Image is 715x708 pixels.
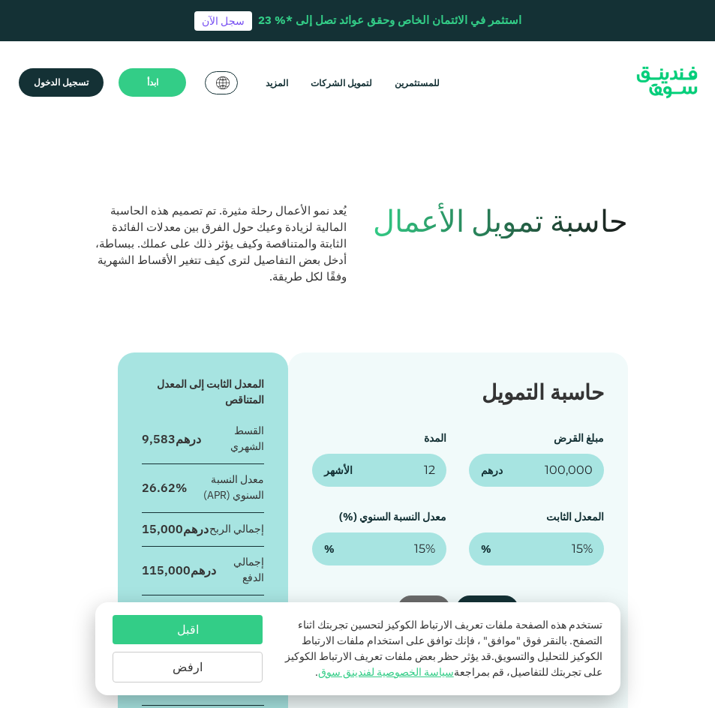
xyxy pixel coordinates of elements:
img: Logo [620,58,713,106]
div: إجمالي الربح [209,521,264,537]
span: 9,583 [142,431,176,446]
span: 115,000 [142,562,191,577]
label: المدة [424,431,446,445]
div: درهم [142,562,216,578]
button: محو [398,595,450,622]
a: للمستثمرين [391,70,443,95]
label: معدل النسبة السنوي (%) [339,510,446,523]
button: اقبل [113,615,263,644]
span: قد يؤثر حظر بعض ملفات تعريف الارتباط الكوكيز على تجربتك [285,649,602,679]
div: حاسبة التمويل [312,376,604,408]
div: 26.62% [142,479,187,496]
p: تستخدم هذه الصفحة ملفات تعريف الارتباط الكوكيز لتحسين تجربتك اثناء التصفح. بالنقر فوق "موافق" ، ف... [278,617,602,680]
span: ابدأ [147,76,158,88]
div: المعدل الثابت إلى المعدل المتناقص [142,376,263,408]
span: % [481,541,491,557]
img: SA Flag [216,76,230,89]
span: الأشهر [324,463,353,478]
div: القسط الشهري [201,423,263,454]
div: درهم [142,520,209,537]
span: % [324,541,335,557]
a: سياسة الخصوصية لفندينق سوق [318,665,454,679]
span: المزيد [266,77,288,88]
button: احسب [456,595,518,622]
span: 15,000 [142,521,183,536]
a: سجل الآن [194,11,252,31]
h1: حاسبة تمويل الأعمال [369,202,628,238]
span: تسجيل الدخول [34,76,89,88]
div: معدل النسبة السنوي (APR) [187,472,263,503]
label: مبلغ القرض [554,431,604,445]
label: المعدل الثابت [546,510,604,523]
div: درهم [142,430,201,447]
span: للتفاصيل، قم بمراجعة . [315,665,548,679]
span: درهم [481,463,503,478]
a: تسجيل الدخول [19,68,104,97]
a: لتمويل الشركات [307,70,376,95]
div: استثمر في الائتمان الخاص وحقق عوائد تصل إلى *% 23 [258,12,521,29]
div: يُعد نمو الأعمال رحلة مثيرة. تم تصميم هذه الحاسبة المالية لزيادة وعيك حول الفرق بين معدلات الفائد... [88,202,347,285]
div: إجمالي الدفع [216,554,263,586]
button: ارفض [113,652,263,682]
